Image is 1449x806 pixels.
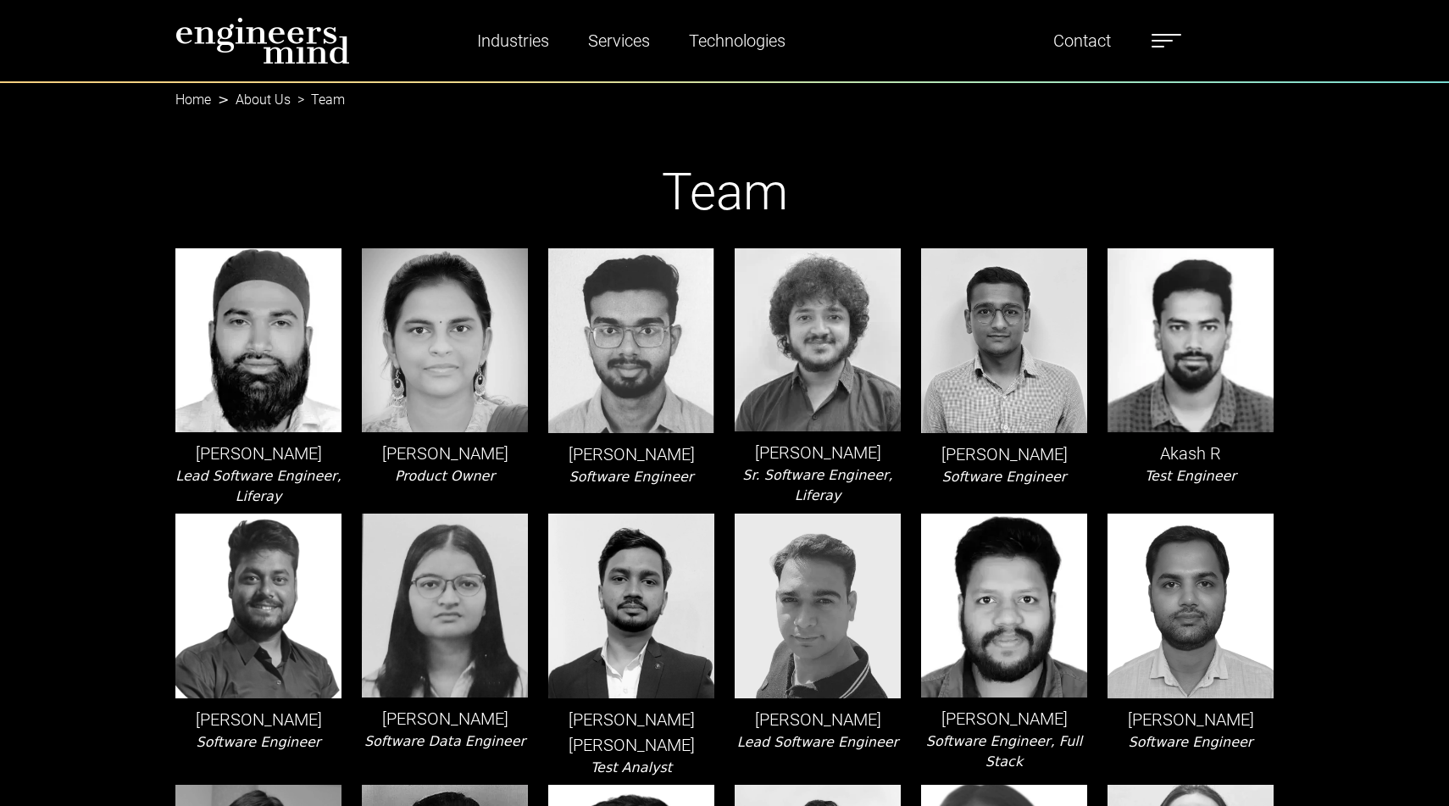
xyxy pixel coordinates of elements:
[1145,468,1236,484] i: Test Engineer
[548,442,714,467] p: [PERSON_NAME]
[175,441,341,466] p: [PERSON_NAME]
[921,514,1087,698] img: leader-img
[362,706,528,731] p: [PERSON_NAME]
[735,707,901,732] p: [PERSON_NAME]
[362,441,528,466] p: [PERSON_NAME]
[175,514,341,698] img: leader-img
[236,92,291,108] a: About Us
[735,248,901,431] img: leader-img
[921,442,1087,467] p: [PERSON_NAME]
[1108,441,1274,466] p: Akash R
[1108,248,1274,432] img: leader-img
[737,734,898,750] i: Lead Software Engineer
[548,248,714,432] img: leader-img
[1046,21,1118,60] a: Contact
[291,90,345,110] li: Team
[581,21,657,60] a: Services
[569,469,694,485] i: Software Engineer
[548,707,714,758] p: [PERSON_NAME] [PERSON_NAME]
[175,17,350,64] img: logo
[921,706,1087,731] p: [PERSON_NAME]
[548,514,714,698] img: leader-img
[175,81,1274,102] nav: breadcrumb
[175,92,211,108] a: Home
[921,248,1087,433] img: leader-img
[742,467,892,503] i: Sr. Software Engineer, Liferay
[591,759,672,775] i: Test Analyst
[926,733,1082,770] i: Software Engineer, Full Stack
[362,248,528,432] img: leader-img
[1129,734,1253,750] i: Software Engineer
[395,468,495,484] i: Product Owner
[470,21,556,60] a: Industries
[364,733,525,749] i: Software Data Engineer
[362,514,528,697] img: leader-img
[197,734,321,750] i: Software Engineer
[1108,514,1274,698] img: leader-img
[175,707,341,732] p: [PERSON_NAME]
[175,248,341,432] img: leader-img
[175,162,1274,223] h1: Team
[735,514,901,698] img: leader-img
[735,440,901,465] p: [PERSON_NAME]
[682,21,792,60] a: Technologies
[942,469,1067,485] i: Software Engineer
[175,468,341,504] i: Lead Software Engineer, Liferay
[1108,707,1274,732] p: [PERSON_NAME]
